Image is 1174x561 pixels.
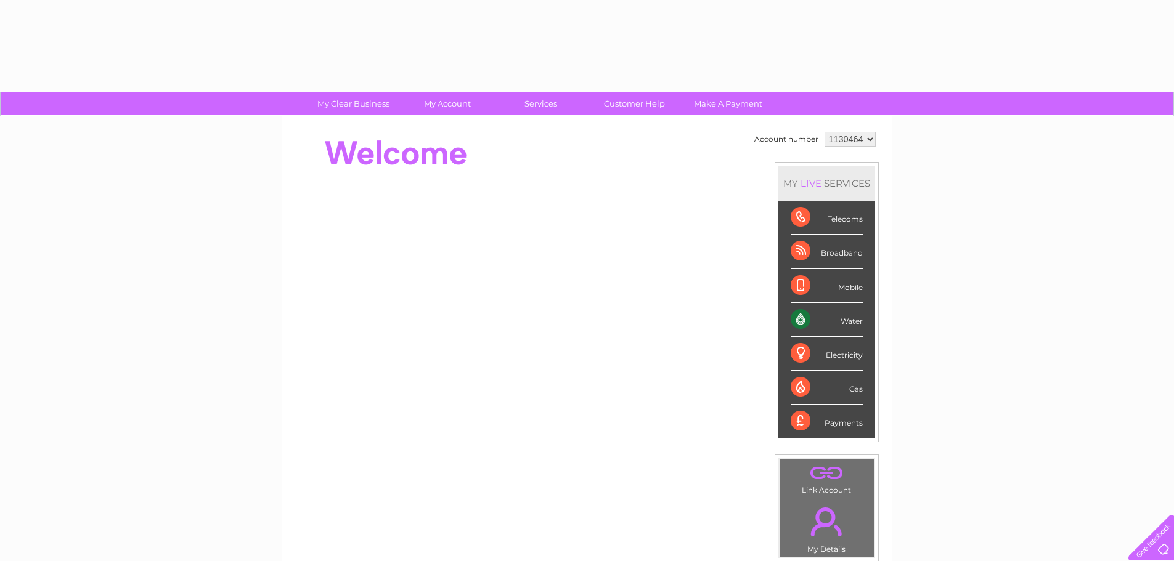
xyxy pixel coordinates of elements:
[677,92,779,115] a: Make A Payment
[798,177,824,189] div: LIVE
[779,459,874,498] td: Link Account
[783,500,871,543] a: .
[791,235,863,268] div: Broadband
[791,269,863,303] div: Mobile
[584,92,685,115] a: Customer Help
[791,201,863,235] div: Telecoms
[303,92,404,115] a: My Clear Business
[778,166,875,201] div: MY SERVICES
[490,92,592,115] a: Services
[751,129,821,150] td: Account number
[791,303,863,337] div: Water
[779,497,874,557] td: My Details
[791,337,863,371] div: Electricity
[783,462,871,484] a: .
[396,92,498,115] a: My Account
[791,405,863,438] div: Payments
[791,371,863,405] div: Gas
